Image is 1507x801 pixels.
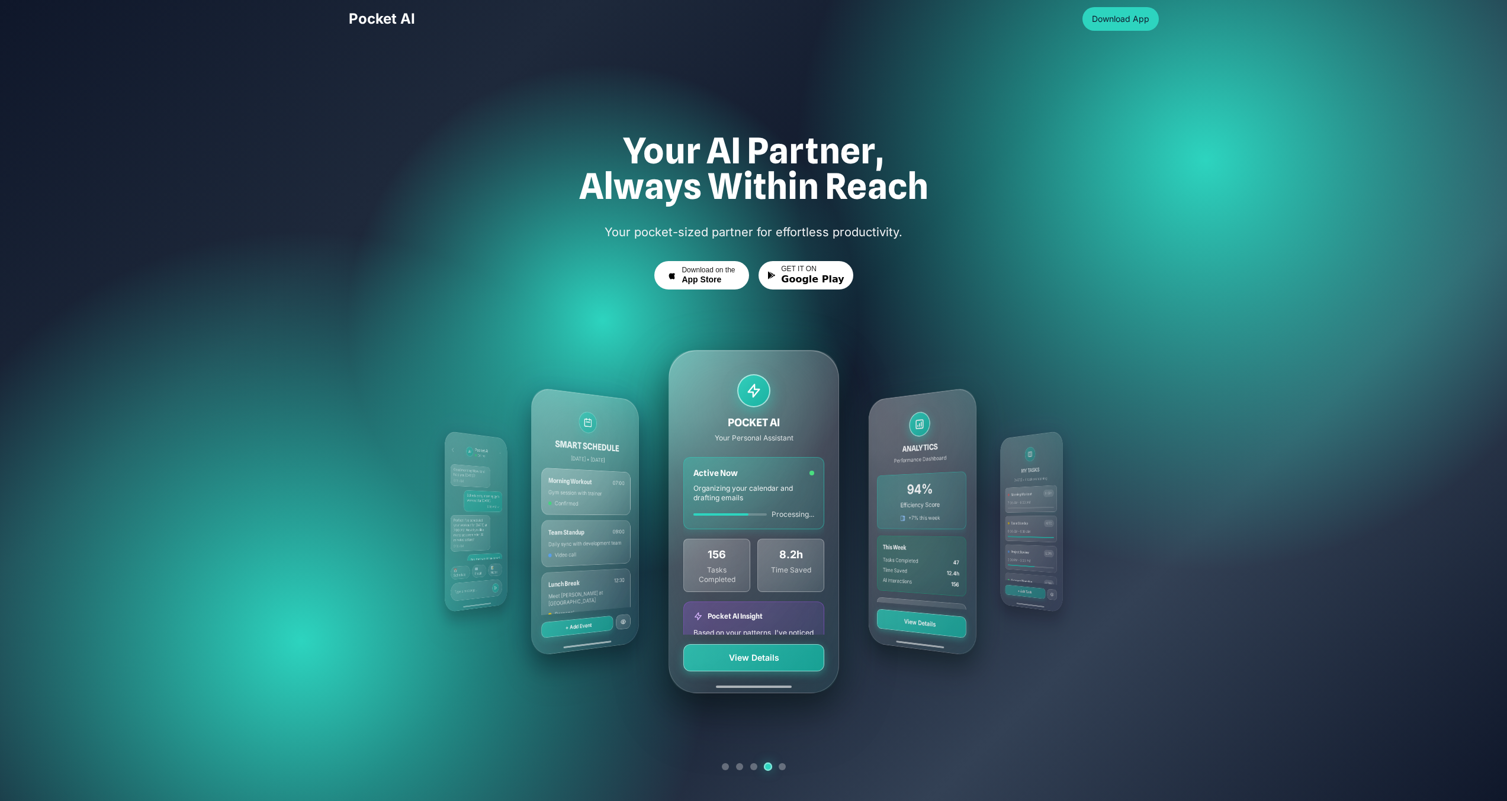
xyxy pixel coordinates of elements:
button: Download App [1082,7,1159,31]
span: GET IT ON [781,265,817,274]
button: Download on theApp Store [654,261,749,289]
p: Your pocket-sized partner for effortless productivity. [489,223,1019,242]
button: GET IT ONGoogle Play [759,261,853,289]
span: App Store [682,275,721,285]
span: Pocket AI [349,9,415,28]
span: Download on the [682,266,735,275]
h1: Your AI Partner, Always Within Reach [349,133,1159,204]
span: Google Play [781,274,844,285]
